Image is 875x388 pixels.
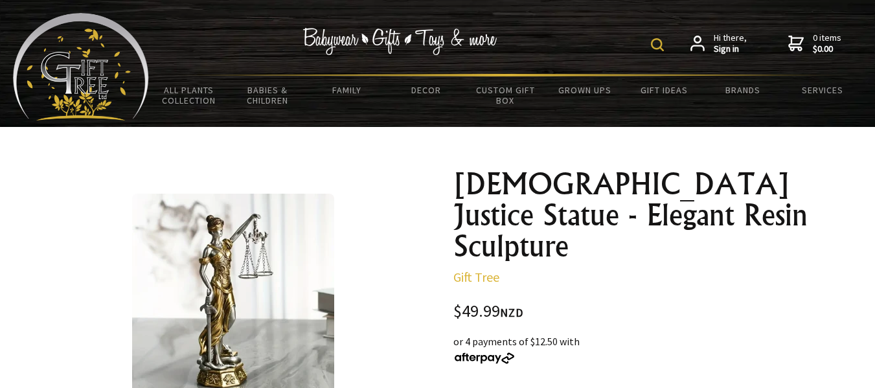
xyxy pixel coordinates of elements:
[466,76,545,114] a: Custom Gift Box
[303,28,497,55] img: Babywear - Gifts - Toys & more
[714,32,747,55] span: Hi there,
[813,43,841,55] strong: $0.00
[453,168,832,262] h1: [DEMOGRAPHIC_DATA] Justice Statue - Elegant Resin Sculpture
[545,76,624,104] a: Grown Ups
[788,32,841,55] a: 0 items$0.00
[453,334,832,365] div: or 4 payments of $12.50 with
[690,32,747,55] a: Hi there,Sign in
[651,38,664,51] img: product search
[13,13,149,120] img: Babyware - Gifts - Toys and more...
[500,305,523,320] span: NZD
[703,76,782,104] a: Brands
[783,76,862,104] a: Services
[624,76,703,104] a: Gift Ideas
[453,303,832,321] div: $49.99
[714,43,747,55] strong: Sign in
[228,76,307,114] a: Babies & Children
[387,76,466,104] a: Decor
[308,76,387,104] a: Family
[813,32,841,55] span: 0 items
[453,352,516,364] img: Afterpay
[453,269,499,285] a: Gift Tree
[149,76,228,114] a: All Plants Collection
